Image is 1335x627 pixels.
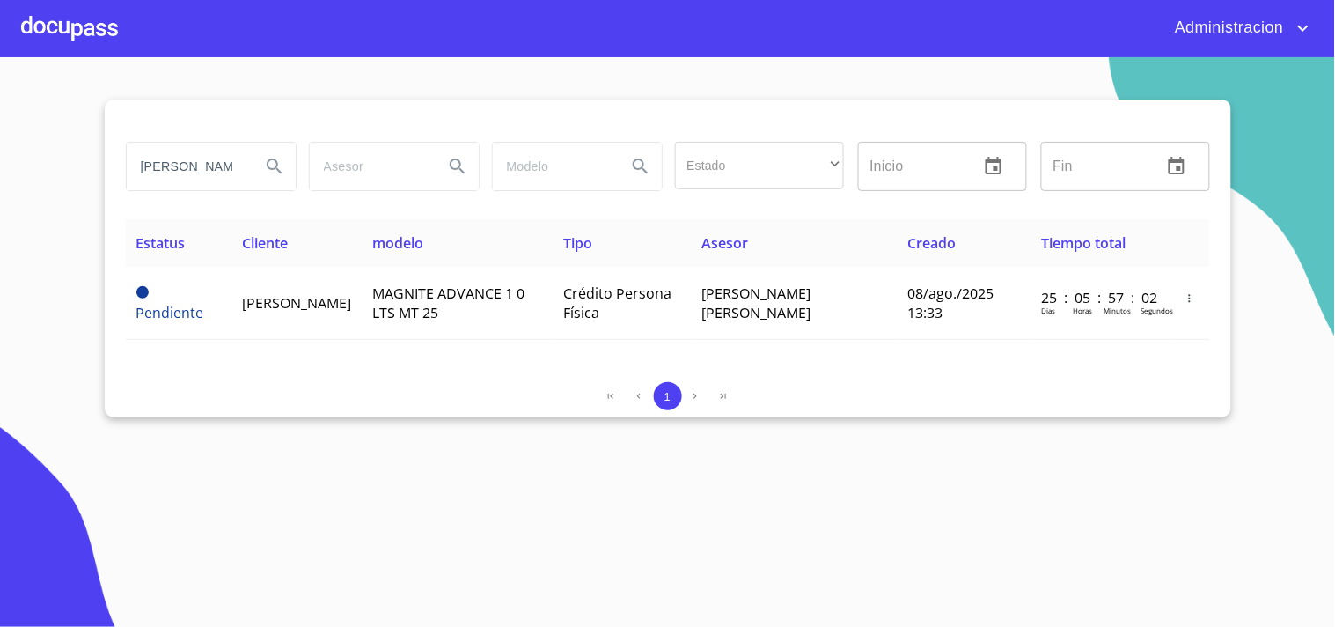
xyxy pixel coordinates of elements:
[908,284,994,322] span: 08/ago./2025 13:33
[563,284,671,322] span: Crédito Persona Física
[127,143,246,190] input: search
[702,233,749,253] span: Asesor
[702,284,811,322] span: [PERSON_NAME] [PERSON_NAME]
[493,143,612,190] input: search
[436,145,479,188] button: Search
[664,390,671,403] span: 1
[253,145,296,188] button: Search
[1041,288,1160,307] p: 25 : 05 : 57 : 02
[242,293,351,313] span: [PERSON_NAME]
[136,303,204,322] span: Pendiente
[1141,306,1173,315] p: Segundos
[620,145,662,188] button: Search
[1162,14,1314,42] button: account of current user
[1162,14,1293,42] span: Administracion
[1041,306,1055,315] p: Dias
[242,233,288,253] span: Cliente
[675,142,844,189] div: ​
[372,233,423,253] span: modelo
[654,382,682,410] button: 1
[1104,306,1131,315] p: Minutos
[310,143,429,190] input: search
[372,284,524,322] span: MAGNITE ADVANCE 1 0 LTS MT 25
[563,233,592,253] span: Tipo
[908,233,957,253] span: Creado
[136,286,149,299] span: Pendiente
[1041,233,1126,253] span: Tiempo total
[136,233,186,253] span: Estatus
[1073,306,1092,315] p: Horas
